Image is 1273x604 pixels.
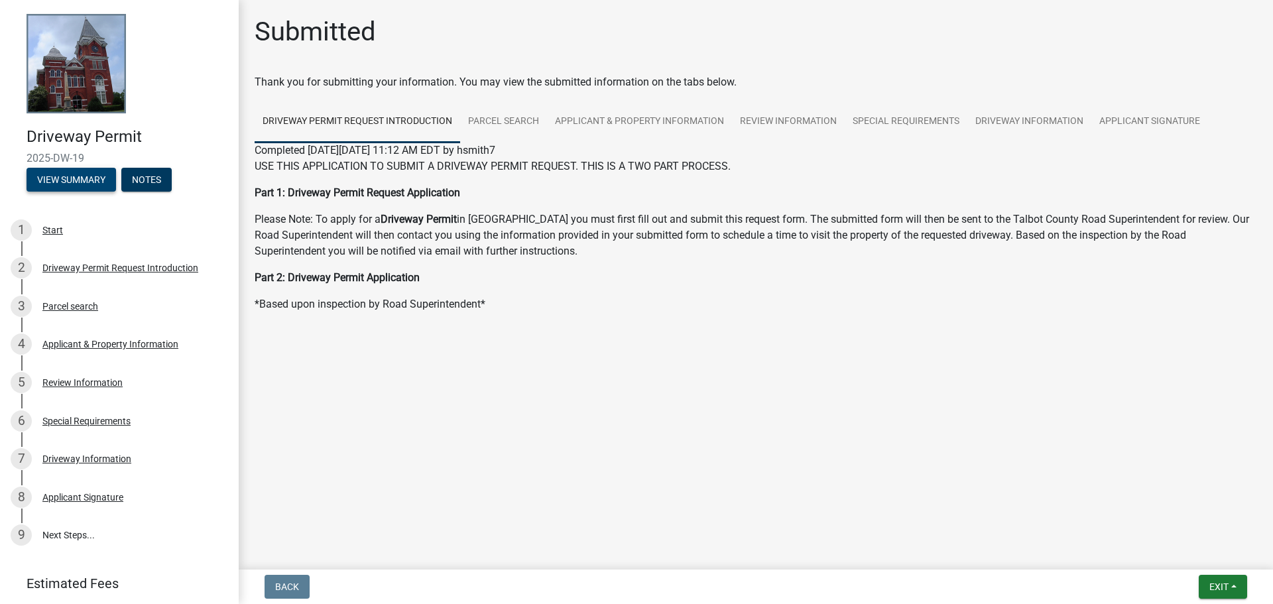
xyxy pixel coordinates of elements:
img: Talbot County, Georgia [27,14,126,113]
a: Parcel search [460,101,547,143]
div: Review Information [42,378,123,387]
p: USE THIS APPLICATION TO SUBMIT A DRIVEWAY PERMIT REQUEST. THIS IS A TWO PART PROCESS. [255,158,1257,174]
button: Notes [121,168,172,192]
div: Thank you for submitting your information. You may view the submitted information on the tabs below. [255,74,1257,90]
h1: Submitted [255,16,376,48]
span: Completed [DATE][DATE] 11:12 AM EDT by hsmith7 [255,144,495,156]
div: 2 [11,257,32,278]
div: 4 [11,333,32,355]
p: *Based upon inspection by Road Superintendent* [255,296,1257,312]
a: Applicant & Property Information [547,101,732,143]
div: Applicant & Property Information [42,339,178,349]
button: Exit [1199,575,1247,599]
div: Start [42,225,63,235]
div: Applicant Signature [42,493,123,502]
h4: Driveway Permit [27,127,228,147]
div: Driveway Permit Request Introduction [42,263,198,272]
span: Back [275,581,299,592]
div: 6 [11,410,32,432]
a: Review Information [732,101,845,143]
p: Please Note: To apply for a in [GEOGRAPHIC_DATA] you must first fill out and submit this request ... [255,211,1257,259]
div: 3 [11,296,32,317]
div: Driveway Information [42,454,131,463]
div: Parcel search [42,302,98,311]
button: Back [265,575,310,599]
a: Estimated Fees [11,570,217,597]
div: Special Requirements [42,416,131,426]
wm-modal-confirm: Summary [27,175,116,186]
div: 1 [11,219,32,241]
strong: Part 2: Driveway Permit Application [255,271,420,284]
strong: Driveway Permit [381,213,457,225]
strong: Part 1: Driveway Permit Request Application [255,186,460,199]
div: 8 [11,487,32,508]
div: 9 [11,524,32,546]
div: 5 [11,372,32,393]
a: Applicant Signature [1091,101,1208,143]
span: Exit [1209,581,1229,592]
a: Special Requirements [845,101,967,143]
span: 2025-DW-19 [27,152,212,164]
button: View Summary [27,168,116,192]
div: 7 [11,448,32,469]
a: Driveway Permit Request Introduction [255,101,460,143]
wm-modal-confirm: Notes [121,175,172,186]
a: Driveway Information [967,101,1091,143]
